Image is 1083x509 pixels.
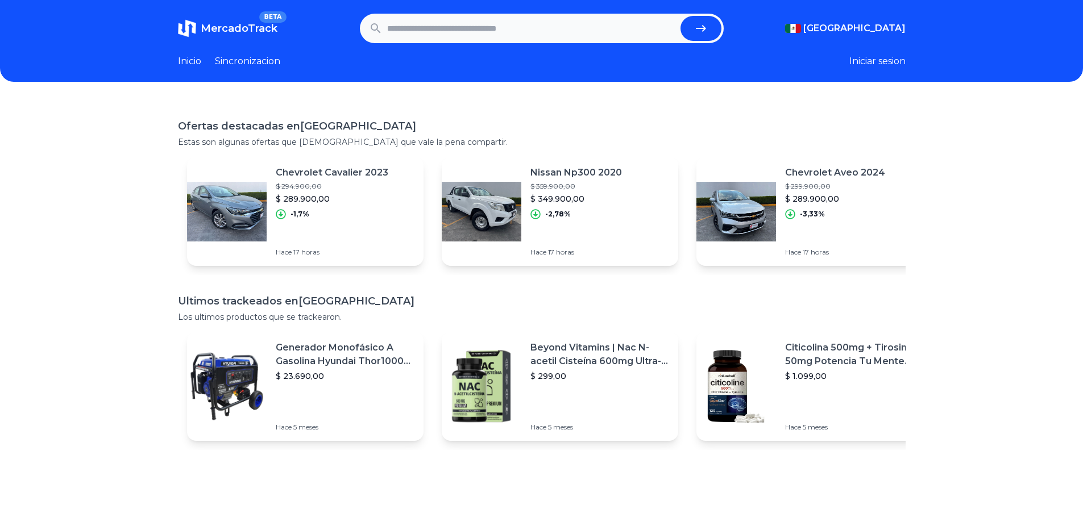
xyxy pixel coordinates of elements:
a: Featured imageChevrolet Cavalier 2023$ 294.900,00$ 289.900,00-1,7%Hace 17 horas [187,157,424,266]
p: -1,7% [291,210,309,219]
p: $ 294.900,00 [276,182,388,191]
p: $ 1.099,00 [785,370,924,382]
a: Featured imageBeyond Vitamins | Nac N-acetil Cisteína 600mg Ultra-premium Con Inulina De Agave (p... [442,332,678,441]
img: MercadoTrack [178,19,196,37]
p: Chevrolet Cavalier 2023 [276,166,388,180]
p: -3,33% [800,210,825,219]
h1: Ofertas destacadas en [GEOGRAPHIC_DATA] [178,118,906,134]
p: $ 23.690,00 [276,370,414,382]
img: Mexico [785,24,801,33]
a: Sincronizacion [215,55,280,68]
p: Hace 5 meses [276,423,414,432]
p: $ 299.900,00 [785,182,885,191]
p: $ 289.900,00 [276,193,388,205]
p: Hace 5 meses [785,423,924,432]
a: Featured imageGenerador Monofásico A Gasolina Hyundai Thor10000 P 11.5 Kw$ 23.690,00Hace 5 meses [187,332,424,441]
p: Hace 17 horas [785,248,885,257]
p: Hace 17 horas [276,248,388,257]
span: BETA [259,11,286,23]
button: [GEOGRAPHIC_DATA] [785,22,906,35]
img: Featured image [696,172,776,251]
p: Beyond Vitamins | Nac N-acetil Cisteína 600mg Ultra-premium Con Inulina De Agave (prebiótico Natu... [530,341,669,368]
img: Featured image [696,347,776,426]
p: $ 299,00 [530,370,669,382]
p: $ 349.900,00 [530,193,622,205]
a: MercadoTrackBETA [178,19,277,37]
a: Featured imageChevrolet Aveo 2024$ 299.900,00$ 289.900,00-3,33%Hace 17 horas [696,157,933,266]
p: $ 289.900,00 [785,193,885,205]
img: Featured image [442,172,521,251]
p: Citicolina 500mg + Tirosina 50mg Potencia Tu Mente (120caps) Sabor Sin Sabor [785,341,924,368]
a: Inicio [178,55,201,68]
img: Featured image [187,347,267,426]
p: Nissan Np300 2020 [530,166,622,180]
img: Featured image [442,347,521,426]
p: Estas son algunas ofertas que [DEMOGRAPHIC_DATA] que vale la pena compartir. [178,136,906,148]
a: Featured imageCiticolina 500mg + Tirosina 50mg Potencia Tu Mente (120caps) Sabor Sin Sabor$ 1.099... [696,332,933,441]
p: Los ultimos productos que se trackearon. [178,311,906,323]
h1: Ultimos trackeados en [GEOGRAPHIC_DATA] [178,293,906,309]
a: Featured imageNissan Np300 2020$ 359.900,00$ 349.900,00-2,78%Hace 17 horas [442,157,678,266]
span: MercadoTrack [201,22,277,35]
p: Generador Monofásico A Gasolina Hyundai Thor10000 P 11.5 Kw [276,341,414,368]
p: Hace 5 meses [530,423,669,432]
p: $ 359.900,00 [530,182,622,191]
img: Featured image [187,172,267,251]
span: [GEOGRAPHIC_DATA] [803,22,906,35]
p: -2,78% [545,210,571,219]
p: Hace 17 horas [530,248,622,257]
button: Iniciar sesion [849,55,906,68]
p: Chevrolet Aveo 2024 [785,166,885,180]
